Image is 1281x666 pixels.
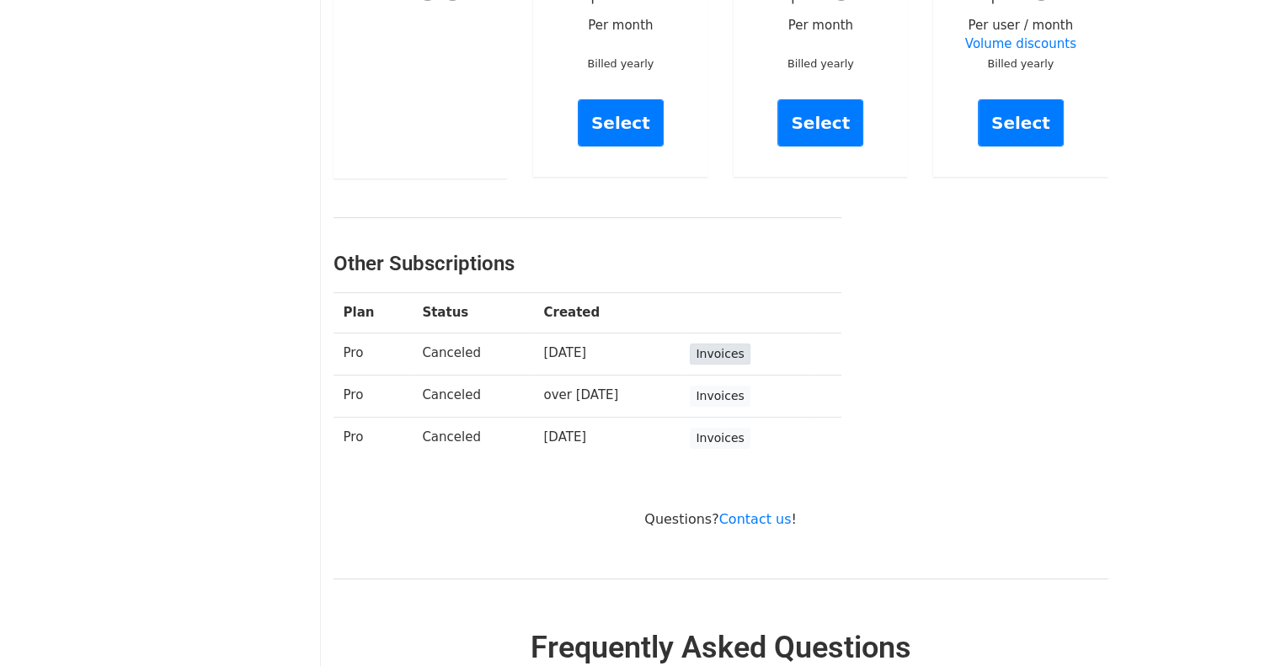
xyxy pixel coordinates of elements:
td: [DATE] [533,333,680,375]
a: Volume discounts [965,36,1076,51]
td: Pro [334,417,413,459]
a: Invoices [690,386,750,407]
h2: Frequently Asked Questions [334,630,1108,666]
a: Contact us [719,511,792,527]
a: Invoices [690,344,750,365]
p: Questions? ! [334,510,1108,528]
th: Plan [334,293,413,333]
small: Billed yearly [587,57,654,70]
a: Select [578,99,664,147]
h3: Other Subscriptions [334,252,841,276]
a: Select [777,99,863,147]
td: Canceled [412,417,533,459]
td: Pro [334,375,413,417]
a: Invoices [690,428,750,449]
td: Canceled [412,333,533,375]
th: Created [533,293,680,333]
td: [DATE] [533,417,680,459]
th: Status [412,293,533,333]
a: Select [978,99,1064,147]
td: Canceled [412,375,533,417]
iframe: Chat Widget [1197,585,1281,666]
small: Billed yearly [987,57,1054,70]
td: over [DATE] [533,375,680,417]
td: Pro [334,333,413,375]
small: Billed yearly [787,57,854,70]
